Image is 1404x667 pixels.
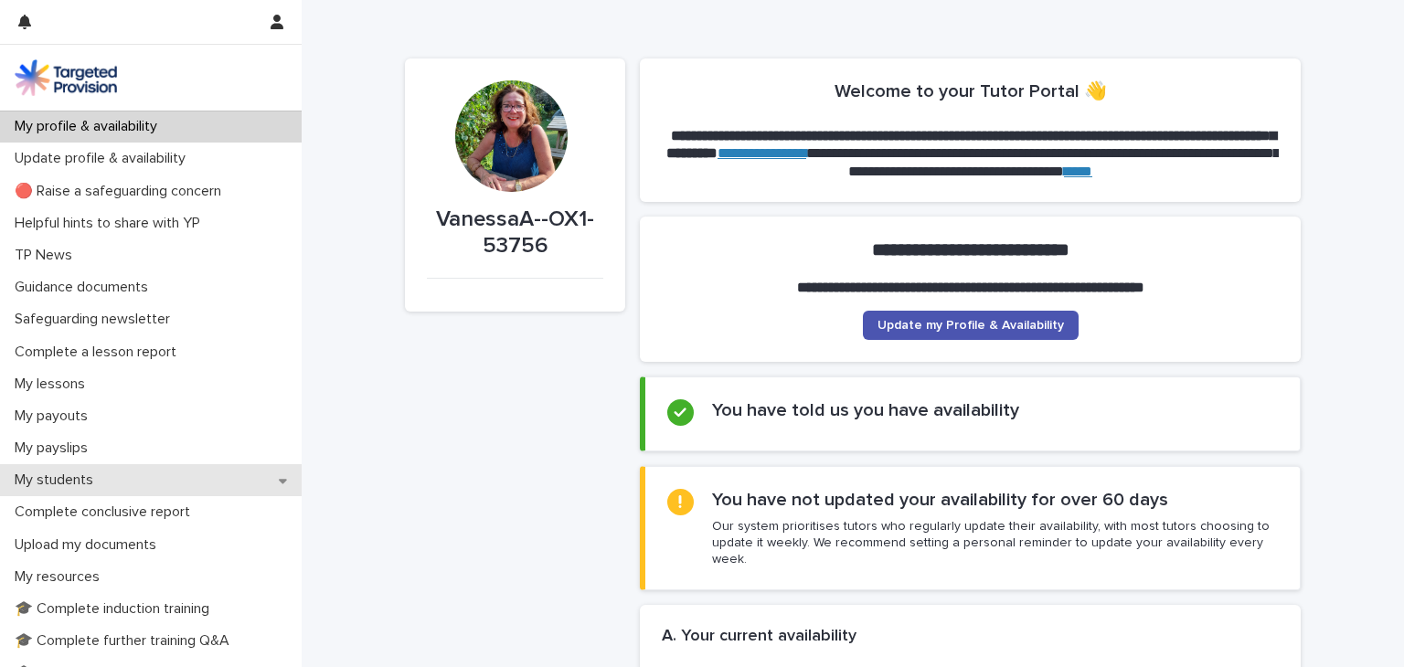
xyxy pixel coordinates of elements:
p: Complete conclusive report [7,503,205,521]
p: Upload my documents [7,536,171,554]
span: Update my Profile & Availability [877,319,1064,332]
p: My profile & availability [7,118,172,135]
p: Update profile & availability [7,150,200,167]
p: My payouts [7,408,102,425]
p: Guidance documents [7,279,163,296]
h2: A. Your current availability [662,627,856,647]
h2: You have not updated your availability for over 60 days [712,489,1168,511]
p: My resources [7,568,114,586]
p: My payslips [7,439,102,457]
p: My lessons [7,376,100,393]
p: VanessaA--OX1-53756 [427,206,603,259]
h2: You have told us you have availability [712,399,1019,421]
a: Update my Profile & Availability [863,311,1079,340]
img: M5nRWzHhSzIhMunXDL62 [15,59,117,96]
p: 🔴 Raise a safeguarding concern [7,183,236,200]
p: 🎓 Complete induction training [7,600,224,618]
p: Helpful hints to share with YP [7,215,215,232]
p: My students [7,471,108,489]
h2: Welcome to your Tutor Portal 👋 [835,80,1107,102]
p: TP News [7,247,87,264]
p: Safeguarding newsletter [7,311,185,328]
p: 🎓 Complete further training Q&A [7,632,244,650]
p: Our system prioritises tutors who regularly update their availability, with most tutors choosing ... [712,518,1278,568]
p: Complete a lesson report [7,344,191,361]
